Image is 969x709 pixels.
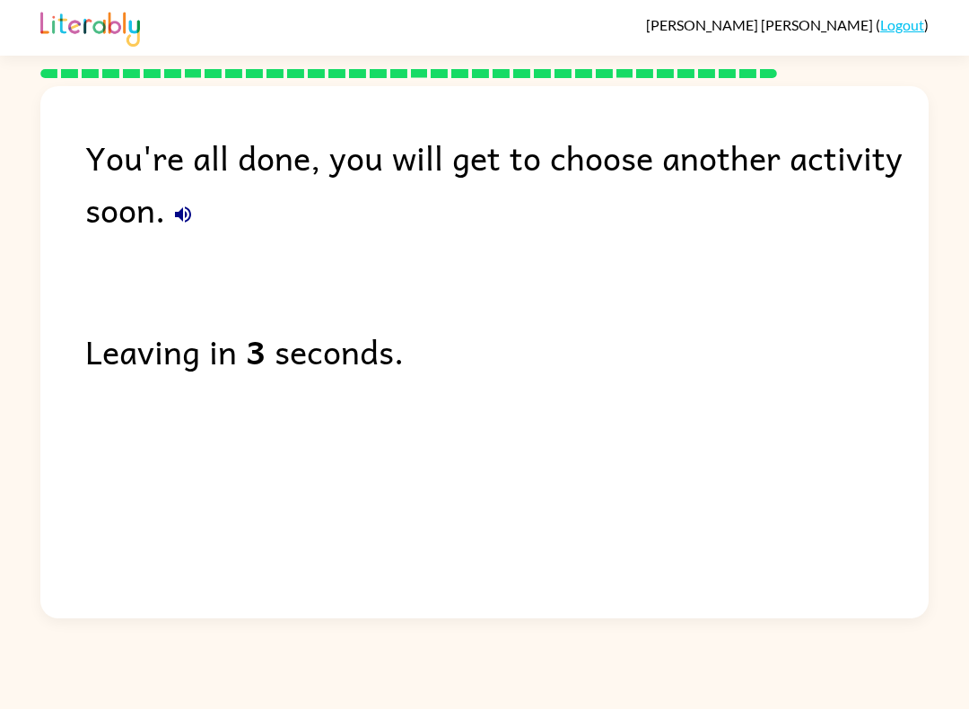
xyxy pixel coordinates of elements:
a: Logout [880,16,924,33]
div: Leaving in seconds. [85,325,929,377]
img: Literably [40,7,140,47]
div: You're all done, you will get to choose another activity soon. [85,131,929,235]
b: 3 [246,325,266,377]
div: ( ) [646,16,929,33]
span: [PERSON_NAME] [PERSON_NAME] [646,16,876,33]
